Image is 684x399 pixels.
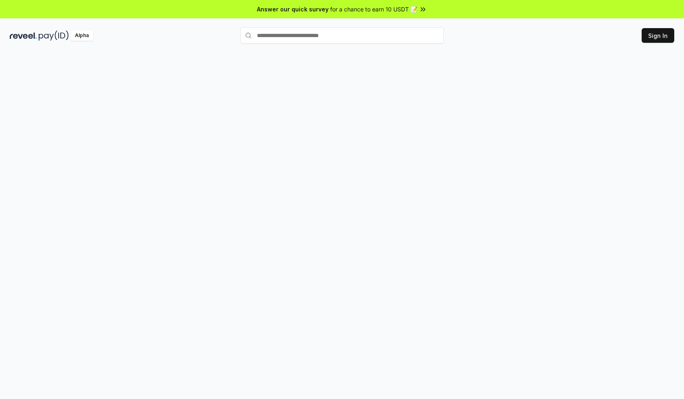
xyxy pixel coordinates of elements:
[10,31,37,41] img: reveel_dark
[330,5,417,13] span: for a chance to earn 10 USDT 📝
[257,5,329,13] span: Answer our quick survey
[70,31,93,41] div: Alpha
[39,31,69,41] img: pay_id
[642,28,674,43] button: Sign In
